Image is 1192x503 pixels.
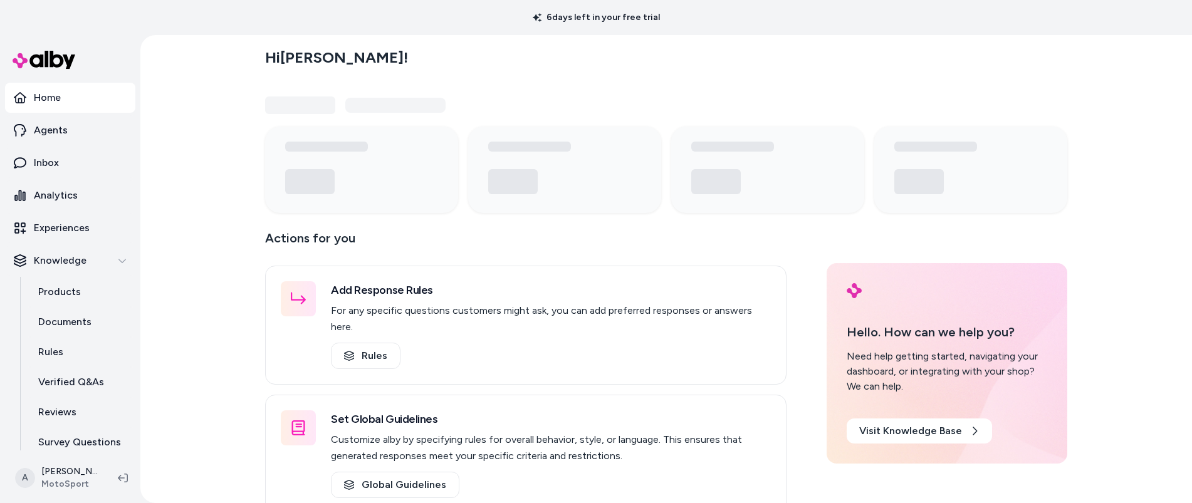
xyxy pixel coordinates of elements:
a: Agents [5,115,135,145]
p: [PERSON_NAME] [41,465,98,478]
p: Analytics [34,188,78,203]
p: Survey Questions [38,435,121,450]
p: Experiences [34,220,90,236]
p: For any specific questions customers might ask, you can add preferred responses or answers here. [331,303,771,335]
button: Knowledge [5,246,135,276]
a: Experiences [5,213,135,243]
a: Verified Q&As [26,367,135,397]
img: alby Logo [13,51,75,69]
p: Rules [38,345,63,360]
a: Visit Knowledge Base [847,418,992,443]
a: Products [26,277,135,307]
a: Survey Questions [26,427,135,457]
p: Verified Q&As [38,375,104,390]
p: Inbox [34,155,59,170]
p: Actions for you [265,228,787,258]
p: Knowledge [34,253,86,268]
p: Hello. How can we help you? [847,323,1047,341]
button: A[PERSON_NAME]MotoSport [8,458,108,498]
a: Reviews [26,397,135,427]
h3: Add Response Rules [331,281,771,299]
img: alby Logo [847,283,862,298]
div: Need help getting started, navigating your dashboard, or integrating with your shop? We can help. [847,349,1047,394]
a: Rules [26,337,135,367]
a: Inbox [5,148,135,178]
a: Home [5,83,135,113]
a: Analytics [5,180,135,210]
a: Documents [26,307,135,337]
a: Global Guidelines [331,472,459,498]
p: Agents [34,123,68,138]
p: Products [38,284,81,299]
a: Rules [331,343,400,369]
p: Home [34,90,61,105]
p: Customize alby by specifying rules for overall behavior, style, or language. This ensures that ge... [331,432,771,464]
h3: Set Global Guidelines [331,410,771,428]
p: Documents [38,314,91,329]
p: 6 days left in your free trial [525,11,667,24]
p: Reviews [38,405,76,420]
span: A [15,468,35,488]
span: MotoSport [41,478,98,490]
h2: Hi [PERSON_NAME] ! [265,48,408,67]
